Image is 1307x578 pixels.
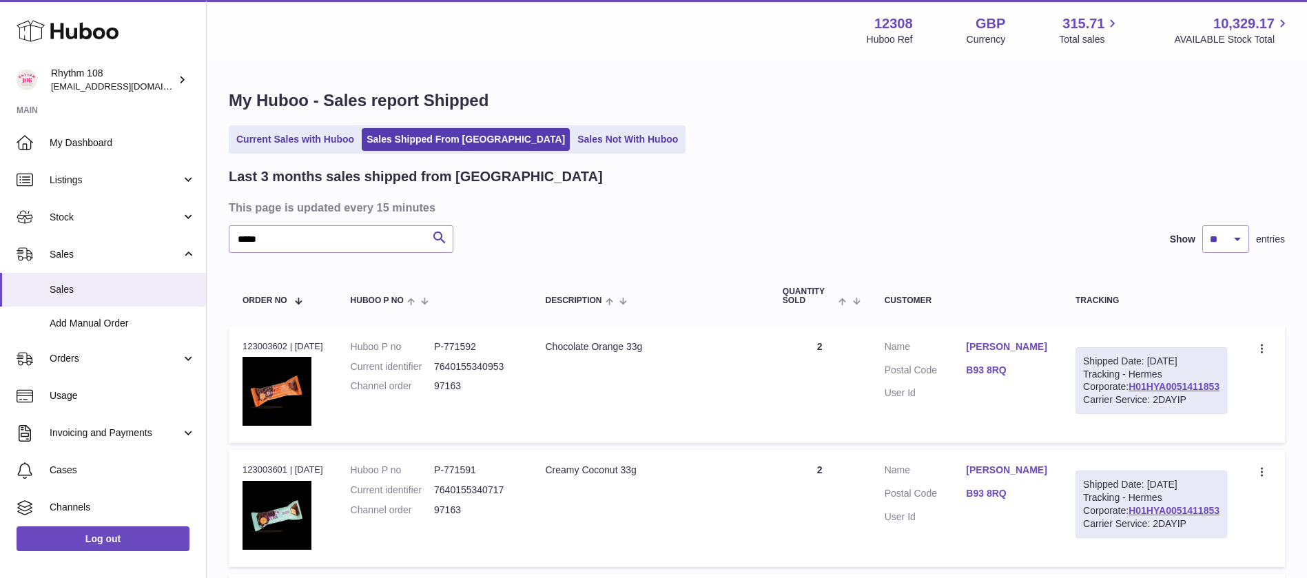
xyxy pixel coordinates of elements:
[1174,33,1290,46] span: AVAILABLE Stock Total
[229,167,603,186] h2: Last 3 months sales shipped from [GEOGRAPHIC_DATA]
[545,340,754,353] div: Chocolate Orange 33g
[231,128,359,151] a: Current Sales with Huboo
[966,487,1048,500] a: B93 8RQ
[50,248,181,261] span: Sales
[885,464,967,480] dt: Name
[1059,14,1120,46] a: 315.71 Total sales
[50,352,181,365] span: Orders
[1076,296,1227,305] div: Tracking
[17,526,189,551] a: Log out
[545,296,601,305] span: Description
[867,33,913,46] div: Huboo Ref
[967,33,1006,46] div: Currency
[243,340,323,353] div: 123003602 | [DATE]
[1076,347,1227,415] div: Tracking - Hermes Corporate:
[434,380,517,393] dd: 97163
[769,450,871,566] td: 2
[769,327,871,443] td: 2
[885,510,967,524] dt: User Id
[885,386,967,400] dt: User Id
[51,81,203,92] span: [EMAIL_ADDRESS][DOMAIN_NAME]
[783,287,836,305] span: Quantity Sold
[434,464,517,477] dd: P-771591
[50,136,196,149] span: My Dashboard
[545,464,754,477] div: Creamy Coconut 33g
[243,357,311,426] img: 123081684745551.jpg
[1170,233,1195,246] label: Show
[573,128,683,151] a: Sales Not With Huboo
[874,14,913,33] strong: 12308
[351,380,434,393] dt: Channel order
[1083,517,1219,530] div: Carrier Service: 2DAYIP
[351,484,434,497] dt: Current identifier
[51,67,175,93] div: Rhythm 108
[351,360,434,373] dt: Current identifier
[243,481,311,550] img: 123081684745583.jpg
[1129,505,1219,516] a: H01HYA0051411853
[50,211,181,224] span: Stock
[50,426,181,440] span: Invoicing and Payments
[885,296,1048,305] div: Customer
[1083,355,1219,368] div: Shipped Date: [DATE]
[966,364,1048,377] a: B93 8RQ
[976,14,1005,33] strong: GBP
[1129,381,1219,392] a: H01HYA0051411853
[885,487,967,504] dt: Postal Code
[351,296,404,305] span: Huboo P no
[351,340,434,353] dt: Huboo P no
[434,360,517,373] dd: 7640155340953
[1062,14,1104,33] span: 315.71
[50,283,196,296] span: Sales
[434,484,517,497] dd: 7640155340717
[434,504,517,517] dd: 97163
[351,504,434,517] dt: Channel order
[17,70,37,90] img: orders@rhythm108.com
[1076,471,1227,538] div: Tracking - Hermes Corporate:
[885,364,967,380] dt: Postal Code
[50,174,181,187] span: Listings
[229,90,1285,112] h1: My Huboo - Sales report Shipped
[1083,393,1219,406] div: Carrier Service: 2DAYIP
[243,464,323,476] div: 123003601 | [DATE]
[351,464,434,477] dt: Huboo P no
[1174,14,1290,46] a: 10,329.17 AVAILABLE Stock Total
[50,317,196,330] span: Add Manual Order
[362,128,570,151] a: Sales Shipped From [GEOGRAPHIC_DATA]
[885,340,967,357] dt: Name
[1213,14,1275,33] span: 10,329.17
[1256,233,1285,246] span: entries
[1083,478,1219,491] div: Shipped Date: [DATE]
[50,389,196,402] span: Usage
[966,464,1048,477] a: [PERSON_NAME]
[966,340,1048,353] a: [PERSON_NAME]
[434,340,517,353] dd: P-771592
[1059,33,1120,46] span: Total sales
[50,464,196,477] span: Cases
[243,296,287,305] span: Order No
[50,501,196,514] span: Channels
[229,200,1282,215] h3: This page is updated every 15 minutes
